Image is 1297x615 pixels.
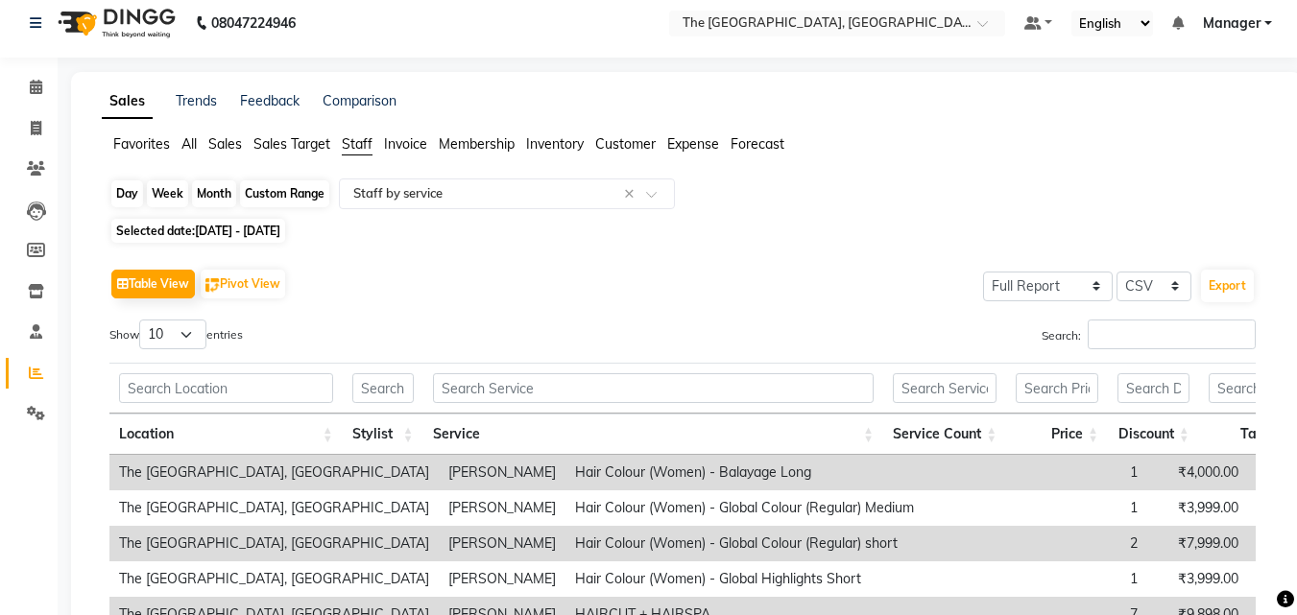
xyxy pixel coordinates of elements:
[240,92,300,109] a: Feedback
[109,414,343,455] th: Location: activate to sort column ascending
[109,526,439,561] td: The [GEOGRAPHIC_DATA], [GEOGRAPHIC_DATA]
[1024,490,1147,526] td: 1
[113,135,170,153] span: Favorites
[111,180,143,207] div: Day
[1016,373,1098,403] input: Search Price
[1201,270,1254,302] button: Export
[139,319,206,349] select: Showentries
[352,373,414,403] input: Search Stylist
[439,490,565,526] td: [PERSON_NAME]
[109,319,243,349] label: Show entries
[323,92,396,109] a: Comparison
[1117,373,1189,403] input: Search Discount
[565,561,1024,597] td: Hair Colour (Women) - Global Highlights Short
[526,135,584,153] span: Inventory
[1006,414,1108,455] th: Price: activate to sort column ascending
[147,180,188,207] div: Week
[1147,561,1248,597] td: ₹3,999.00
[109,455,439,490] td: The [GEOGRAPHIC_DATA], [GEOGRAPHIC_DATA]
[176,92,217,109] a: Trends
[109,561,439,597] td: The [GEOGRAPHIC_DATA], [GEOGRAPHIC_DATA]
[1147,526,1248,561] td: ₹7,999.00
[624,184,640,204] span: Clear all
[1209,373,1280,403] input: Search Tax
[119,373,333,403] input: Search Location
[111,270,195,298] button: Table View
[595,135,656,153] span: Customer
[1108,414,1199,455] th: Discount: activate to sort column ascending
[1203,13,1261,34] span: Manager
[195,224,280,238] span: [DATE] - [DATE]
[423,414,883,455] th: Service: activate to sort column ascending
[893,373,997,403] input: Search Service Count
[1147,490,1248,526] td: ₹3,999.00
[1199,414,1289,455] th: Tax: activate to sort column ascending
[111,219,285,243] span: Selected date:
[205,278,220,293] img: pivot.png
[1024,455,1147,490] td: 1
[181,135,197,153] span: All
[439,135,515,153] span: Membership
[439,526,565,561] td: [PERSON_NAME]
[384,135,427,153] span: Invoice
[253,135,330,153] span: Sales Target
[433,373,874,403] input: Search Service
[192,180,236,207] div: Month
[1024,561,1147,597] td: 1
[102,84,153,119] a: Sales
[342,135,372,153] span: Staff
[1088,319,1256,349] input: Search:
[240,180,329,207] div: Custom Range
[1147,455,1248,490] td: ₹4,000.00
[731,135,784,153] span: Forecast
[109,490,439,526] td: The [GEOGRAPHIC_DATA], [GEOGRAPHIC_DATA]
[1024,526,1147,561] td: 2
[565,490,1024,526] td: Hair Colour (Women) - Global Colour (Regular) Medium
[565,455,1024,490] td: Hair Colour (Women) - Balayage Long
[439,455,565,490] td: [PERSON_NAME]
[883,414,1006,455] th: Service Count: activate to sort column ascending
[343,414,423,455] th: Stylist: activate to sort column ascending
[565,526,1024,561] td: Hair Colour (Women) - Global Colour (Regular) short
[201,270,285,298] button: Pivot View
[439,561,565,597] td: [PERSON_NAME]
[1042,319,1256,349] label: Search:
[667,135,719,153] span: Expense
[208,135,242,153] span: Sales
